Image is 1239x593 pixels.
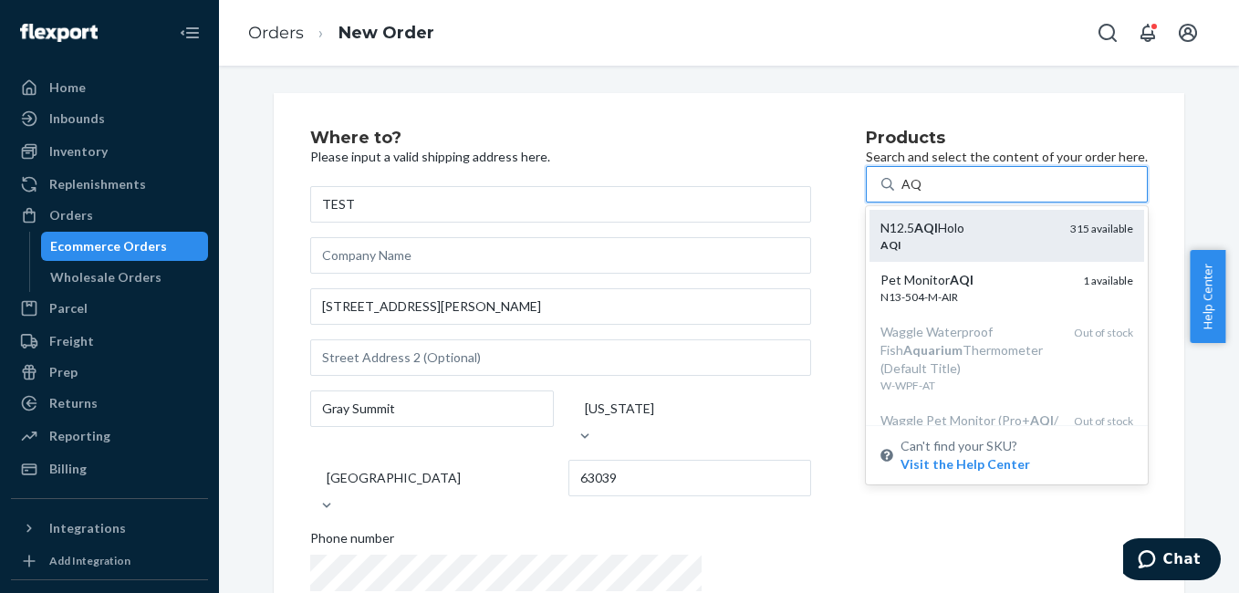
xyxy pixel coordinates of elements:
[11,550,208,572] a: Add Integration
[310,237,811,274] input: Company Name
[234,6,449,60] ol: breadcrumbs
[49,427,110,445] div: Reporting
[49,175,146,193] div: Replenishments
[11,201,208,230] a: Orders
[327,469,461,487] div: [GEOGRAPHIC_DATA]
[172,15,208,51] button: Close Navigation
[901,437,1133,473] span: Can't find your SKU?
[11,137,208,166] a: Inventory
[310,130,811,148] h2: Where to?
[49,460,87,478] div: Billing
[49,206,93,224] div: Orders
[880,378,1059,393] div: W-WPF-AT
[1070,222,1133,235] span: 315 available
[248,23,304,43] a: Orders
[880,271,1068,289] div: Pet Monitor
[49,299,88,317] div: Parcel
[1074,326,1133,339] span: Out of stock
[310,390,554,427] input: City
[1074,414,1133,428] span: Out of stock
[41,263,209,292] a: Wholesale Orders
[583,400,585,418] input: [US_STATE]
[11,327,208,356] a: Freight
[49,553,130,568] div: Add Integration
[310,186,811,223] input: First & Last Name
[310,529,394,555] span: Phone number
[50,237,167,255] div: Ecommerce Orders
[41,232,209,261] a: Ecommerce Orders
[325,469,327,487] input: [GEOGRAPHIC_DATA]
[49,363,78,381] div: Prep
[866,148,1148,166] p: Search and select the content of your order here.
[880,411,1059,448] div: Waggle Pet Monitor (Pro+ / With Accessories)
[11,514,208,543] button: Integrations
[49,332,94,350] div: Freight
[11,104,208,133] a: Inbounds
[880,289,1068,305] div: N13-504-M-AIR
[49,78,86,97] div: Home
[1089,15,1126,51] button: Open Search Box
[914,220,938,235] em: AQI
[11,170,208,199] a: Replenishments
[310,339,811,376] input: Street Address 2 (Optional)
[1123,538,1221,584] iframe: Opens a widget where you can chat to one of our agents
[49,109,105,128] div: Inbounds
[338,23,434,43] a: New Order
[1030,412,1054,428] em: AQI
[50,268,161,286] div: Wholesale Orders
[11,294,208,323] a: Parcel
[310,148,811,166] p: Please input a valid shipping address here.
[11,358,208,387] a: Prep
[568,460,812,496] input: ZIP Code
[49,142,108,161] div: Inventory
[49,519,126,537] div: Integrations
[11,421,208,451] a: Reporting
[901,455,1030,473] button: N12.5AQIHoloAQI315 availablePet MonitorAQIN13-504-M-AIR1 availableWaggle Waterproof FishAquariumT...
[11,454,208,484] a: Billing
[903,342,963,358] em: Aquarium
[880,238,901,252] em: AQI
[310,288,811,325] input: Street Address
[49,394,98,412] div: Returns
[11,389,208,418] a: Returns
[950,272,973,287] em: AQI
[880,323,1059,378] div: Waggle Waterproof Fish Thermometer (Default Title)
[11,73,208,102] a: Home
[1190,250,1225,343] button: Help Center
[585,400,654,418] div: [US_STATE]
[901,175,921,193] input: N12.5AQIHoloAQI315 availablePet MonitorAQIN13-504-M-AIR1 availableWaggle Waterproof FishAquariumT...
[866,130,1148,148] h2: Products
[1083,274,1133,287] span: 1 available
[1130,15,1166,51] button: Open notifications
[880,219,1056,237] div: N12.5 Holo
[1170,15,1206,51] button: Open account menu
[20,24,98,42] img: Flexport logo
